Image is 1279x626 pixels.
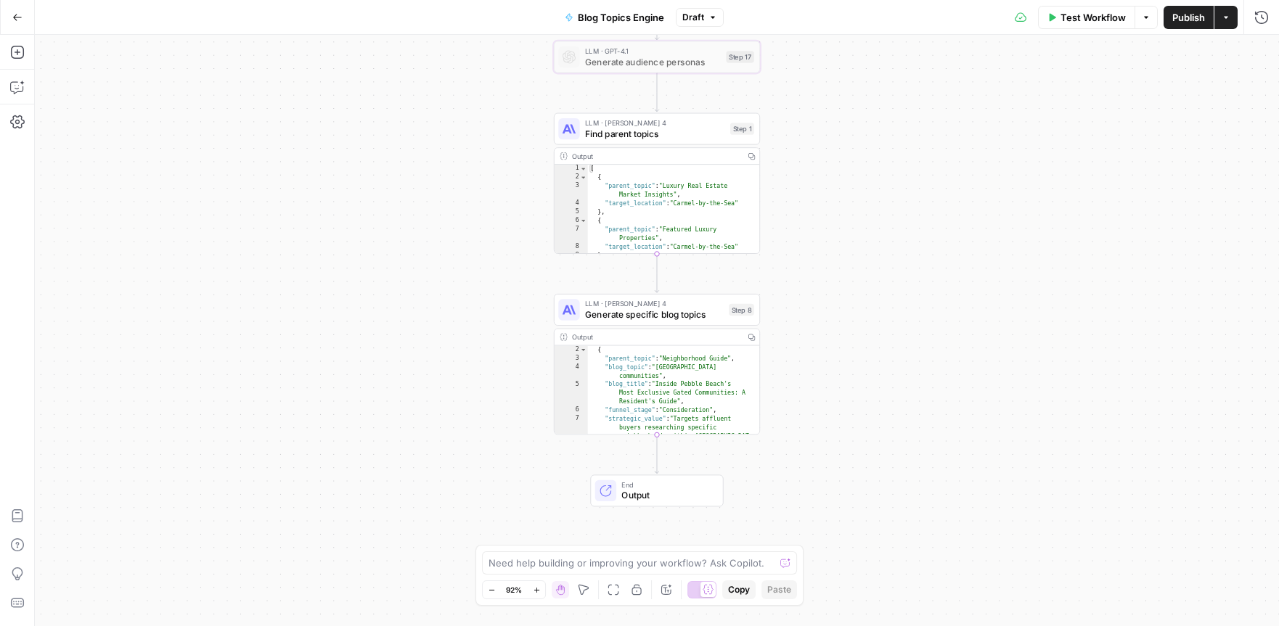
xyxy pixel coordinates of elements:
[555,251,588,260] div: 9
[554,474,760,506] div: EndOutput
[682,11,704,24] span: Draft
[554,113,760,254] div: LLM · [PERSON_NAME] 4Find parent topicsStep 1Output[ { "parent_topic":"Luxury Real Estate Market ...
[555,346,588,355] div: 2
[728,583,750,596] span: Copy
[655,1,659,40] g: Edge from start to step_17
[555,415,588,458] div: 7
[585,308,724,321] span: Generate specific blog topics
[554,294,760,435] div: LLM · [PERSON_NAME] 4Generate specific blog topicsStep 8Output { "parent_topic":"Neighborhood Gui...
[730,123,754,135] div: Step 1
[555,363,588,380] div: 4
[506,584,522,596] span: 92%
[555,380,588,406] div: 5
[655,254,659,292] g: Edge from step_1 to step_8
[555,242,588,251] div: 8
[555,217,588,226] div: 6
[555,406,588,415] div: 6
[555,182,588,199] div: 3
[555,199,588,208] div: 4
[555,165,588,173] div: 1
[555,226,588,243] div: 7
[572,151,740,162] div: Output
[585,118,725,128] span: LLM · [PERSON_NAME] 4
[585,127,725,140] span: Find parent topics
[1038,6,1135,29] button: Test Workflow
[572,331,740,342] div: Output
[621,489,712,502] span: Output
[580,217,587,226] span: Toggle code folding, rows 6 through 9
[554,41,760,73] div: LLM · GPT-4.1Generate audience personasStep 17
[580,173,587,182] span: Toggle code folding, rows 2 through 5
[585,298,724,309] span: LLM · [PERSON_NAME] 4
[761,580,797,599] button: Paste
[555,173,588,182] div: 2
[726,51,754,63] div: Step 17
[621,479,712,490] span: End
[555,354,588,363] div: 3
[580,165,587,173] span: Toggle code folding, rows 1 through 362
[556,6,673,29] button: Blog Topics Engine
[767,583,791,596] span: Paste
[1172,10,1205,25] span: Publish
[580,346,587,355] span: Toggle code folding, rows 2 through 8
[585,55,721,68] span: Generate audience personas
[676,8,724,27] button: Draft
[1061,10,1126,25] span: Test Workflow
[555,208,588,217] div: 5
[578,10,664,25] span: Blog Topics Engine
[655,435,659,473] g: Edge from step_8 to end
[655,73,659,112] g: Edge from step_17 to step_1
[722,580,756,599] button: Copy
[729,304,754,316] div: Step 8
[1164,6,1214,29] button: Publish
[585,46,721,57] span: LLM · GPT-4.1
